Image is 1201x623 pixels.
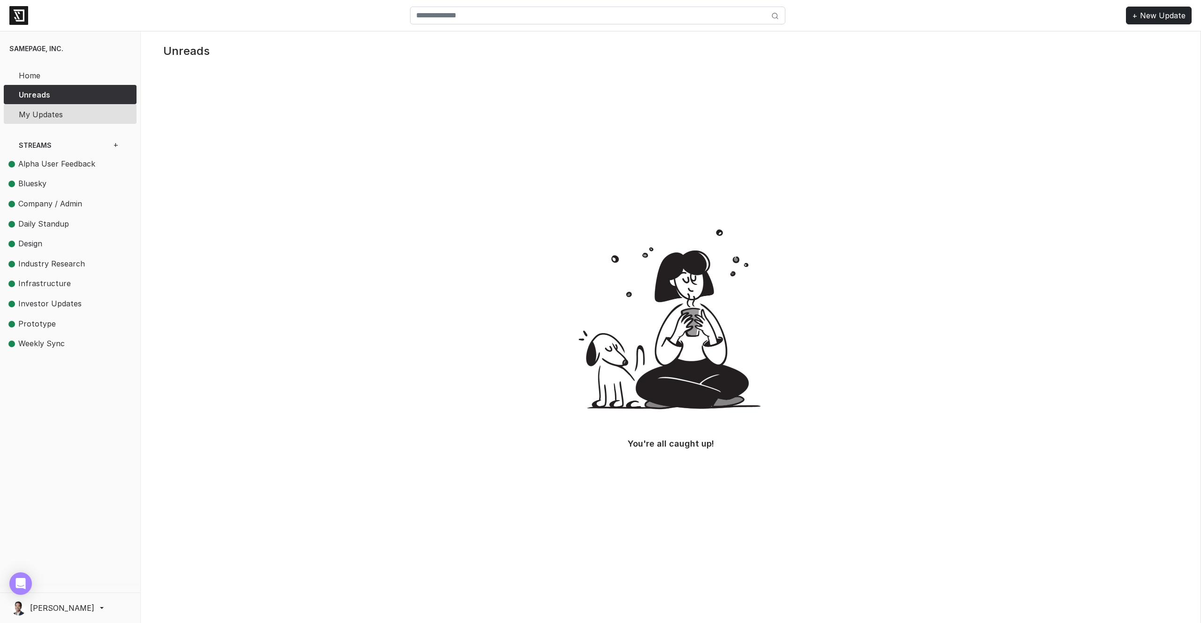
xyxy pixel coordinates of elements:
[9,572,32,595] div: Open Intercom Messenger
[19,89,108,100] span: Unreads
[103,135,129,154] a: +
[18,339,65,348] span: Weekly Sync
[8,278,108,290] span: Infrastructure
[4,294,129,314] a: Investor Updates
[4,314,129,334] a: Prototype
[18,279,71,288] span: Infrastructure
[9,6,28,25] img: logo-6ba331977e59facfbff2947a2e854c94a5e6b03243a11af005d3916e8cc67d17.png
[4,234,129,254] a: Design
[18,199,82,208] span: Company / Admin
[4,274,129,294] a: Infrastructure
[1126,7,1192,24] a: + New Update
[8,298,108,310] span: Investor Updates
[30,602,94,614] span: [PERSON_NAME]
[11,65,129,85] a: Home
[18,259,85,268] span: Industry Research
[19,70,108,81] span: Home
[628,439,714,448] span: You're all caught up!
[8,338,108,350] span: Weekly Sync
[4,174,129,194] a: Bluesky
[8,158,108,170] span: Alpha User Feedback
[11,600,26,615] img: Jason Wu
[8,238,108,250] span: Design
[8,178,108,190] span: Bluesky
[4,334,129,354] a: Weekly Sync
[4,214,129,234] a: Daily Standup
[4,254,129,274] a: Industry Research
[18,179,46,188] span: Bluesky
[11,85,129,105] a: Unreads
[8,258,108,270] span: Industry Research
[11,600,129,615] a: [PERSON_NAME]
[18,219,69,228] span: Daily Standup
[19,109,108,120] span: My Updates
[554,202,788,436] img: no-unreads-ccab2c8ad1960302eca1fc4f5009b637a5c27248bb257d7ad199d440c4bdeabb.png
[110,139,122,150] span: +
[8,198,108,210] span: Company / Admin
[18,159,95,168] span: Alpha User Feedback
[8,318,108,330] span: Prototype
[18,319,56,328] span: Prototype
[11,135,100,154] a: Streams
[18,299,82,308] span: Investor Updates
[9,45,63,53] span: Samepage, Inc.
[18,239,42,248] span: Design
[11,104,129,124] a: My Updates
[4,154,129,174] a: Alpha User Feedback
[8,218,108,230] span: Daily Standup
[19,140,93,150] span: Streams
[4,194,129,214] a: Company / Admin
